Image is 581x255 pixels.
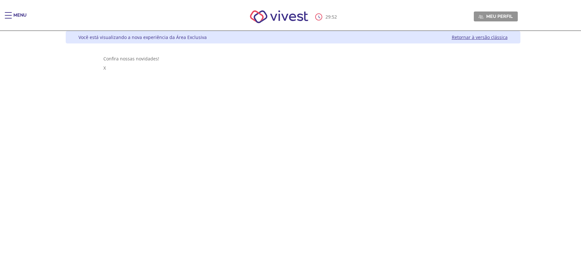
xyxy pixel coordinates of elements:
[474,12,518,21] a: Meu perfil
[479,14,483,19] img: Meu perfil
[325,14,331,20] span: 29
[243,3,315,30] img: Vivest
[332,14,337,20] span: 52
[103,56,482,62] div: Confira nossas novidades!
[78,34,207,40] div: Você está visualizando a nova experiência da Área Exclusiva
[13,12,26,25] div: Menu
[486,13,513,19] span: Meu perfil
[103,65,106,71] span: X
[61,31,520,255] div: Vivest
[315,13,338,20] div: :
[452,34,508,40] a: Retornar à versão clássica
